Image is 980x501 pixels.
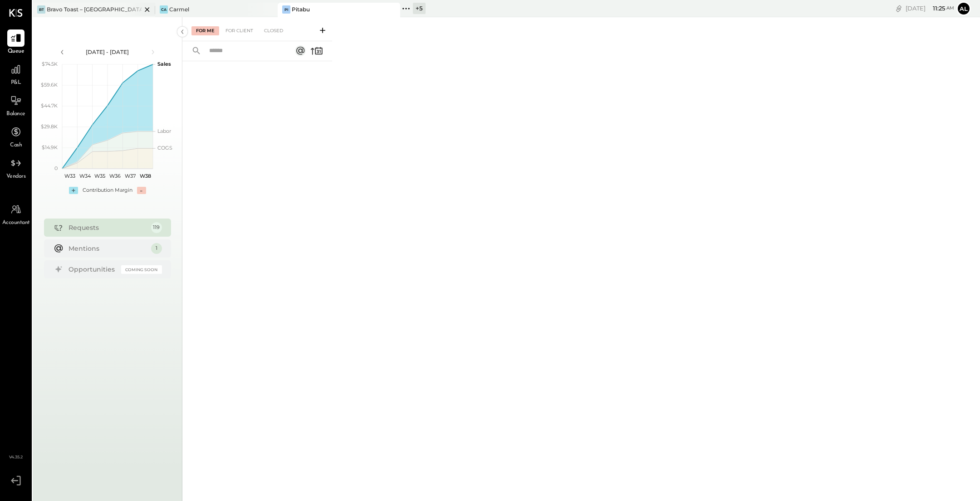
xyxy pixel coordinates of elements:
[139,173,151,179] text: W38
[160,5,168,14] div: Ca
[42,144,58,151] text: $14.9K
[0,155,31,181] a: Vendors
[121,265,162,274] div: Coming Soon
[0,92,31,118] a: Balance
[41,123,58,130] text: $29.8K
[10,141,22,150] span: Cash
[69,244,147,253] div: Mentions
[282,5,290,14] div: Pi
[94,173,105,179] text: W35
[157,128,171,134] text: Labor
[37,5,45,14] div: BT
[0,29,31,56] a: Queue
[137,187,146,194] div: -
[894,4,903,13] div: copy link
[69,48,146,56] div: [DATE] - [DATE]
[64,173,75,179] text: W33
[413,3,426,14] div: + 5
[0,123,31,150] a: Cash
[221,26,258,35] div: For Client
[8,48,24,56] span: Queue
[956,1,971,16] button: Al
[0,201,31,227] a: Accountant
[157,61,171,67] text: Sales
[42,61,58,67] text: $74.5K
[2,219,30,227] span: Accountant
[41,102,58,109] text: $44.7K
[69,223,147,232] div: Requests
[6,110,25,118] span: Balance
[83,187,132,194] div: Contribution Margin
[41,82,58,88] text: $59.6K
[151,243,162,254] div: 1
[69,187,78,194] div: +
[125,173,136,179] text: W37
[69,265,117,274] div: Opportunities
[54,165,58,171] text: 0
[79,173,91,179] text: W34
[0,61,31,87] a: P&L
[292,5,310,13] div: Pitabu
[47,5,142,13] div: Bravo Toast – [GEOGRAPHIC_DATA]
[157,145,172,151] text: COGS
[11,79,21,87] span: P&L
[151,222,162,233] div: 119
[169,5,189,13] div: Carmel
[906,4,954,13] div: [DATE]
[260,26,288,35] div: Closed
[109,173,121,179] text: W36
[6,173,26,181] span: Vendors
[191,26,219,35] div: For Me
